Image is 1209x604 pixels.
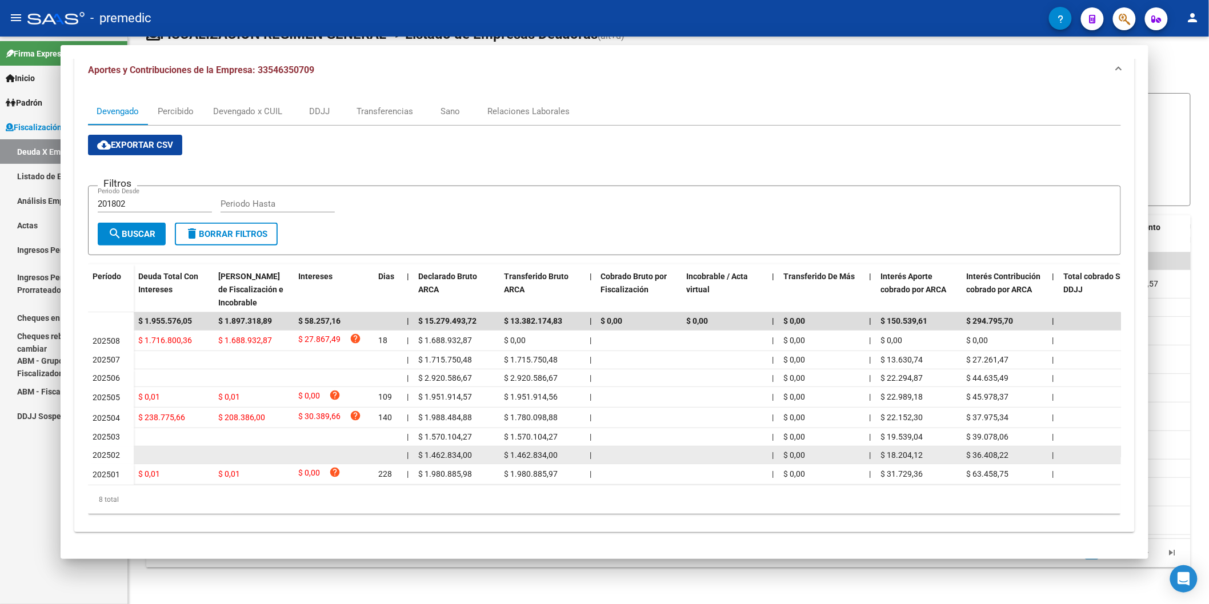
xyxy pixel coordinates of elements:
[1052,413,1054,422] span: |
[967,469,1009,478] span: $ 63.458,75
[870,316,872,325] span: |
[870,373,871,382] span: |
[175,223,278,245] button: Borrar Filtros
[967,272,1041,294] span: Interés Contribución cobrado por ARCA
[590,336,591,345] span: |
[93,393,120,402] span: 202505
[881,432,923,441] span: $ 19.539,04
[402,264,414,315] datatable-header-cell: |
[418,413,472,422] span: $ 1.988.484,88
[876,264,962,315] datatable-header-cell: Interés Aporte cobrado por ARCA
[784,392,806,401] span: $ 0,00
[504,336,526,345] span: $ 0,00
[378,392,392,401] span: 109
[407,432,409,441] span: |
[1052,316,1055,325] span: |
[418,432,472,441] span: $ 1.570.104,27
[881,316,928,325] span: $ 150.539,61
[74,52,1135,88] mat-expansion-panel-header: Aportes y Contribuciones de la Empresa: 33546350709
[499,264,585,315] datatable-header-cell: Transferido Bruto ARCA
[294,264,374,315] datatable-header-cell: Intereses
[784,373,806,382] span: $ 0,00
[870,355,871,364] span: |
[768,264,779,315] datatable-header-cell: |
[962,264,1048,315] datatable-header-cell: Interés Contribución cobrado por ARCA
[1059,264,1145,315] datatable-header-cell: Total cobrado Sin DDJJ
[504,373,558,382] span: $ 2.920.586,67
[9,11,23,25] mat-icon: menu
[504,272,569,294] span: Transferido Bruto ARCA
[88,264,134,312] datatable-header-cell: Período
[590,355,591,364] span: |
[870,469,871,478] span: |
[298,316,341,325] span: $ 58.257,16
[350,333,361,344] i: help
[134,264,214,315] datatable-header-cell: Deuda Total Con Intereses
[93,470,120,479] span: 202501
[407,392,409,401] span: |
[772,336,774,345] span: |
[97,105,139,118] div: Devengado
[487,105,570,118] div: Relaciones Laborales
[329,466,341,478] i: help
[1136,547,1158,559] a: go to next page
[870,450,871,460] span: |
[585,264,597,315] datatable-header-cell: |
[88,65,314,75] span: Aportes y Contribuciones de la Empresa: 33546350709
[378,469,392,478] span: 228
[967,316,1014,325] span: $ 294.795,70
[870,392,871,401] span: |
[418,355,472,364] span: $ 1.715.750,48
[93,373,120,382] span: 202506
[97,140,173,150] span: Exportar CSV
[218,392,240,401] span: $ 0,01
[298,410,341,425] span: $ 30.389,66
[185,229,267,239] span: Borrar Filtros
[772,316,775,325] span: |
[418,316,477,325] span: $ 15.279.493,72
[418,336,472,345] span: $ 1.688.932,87
[138,336,192,345] span: $ 1.716.800,36
[374,264,402,315] datatable-header-cell: Dias
[784,450,806,460] span: $ 0,00
[870,413,871,422] span: |
[418,450,472,460] span: $ 1.462.834,00
[687,272,748,294] span: Incobrable / Acta virtual
[407,336,409,345] span: |
[967,392,1009,401] span: $ 45.978,37
[590,450,591,460] span: |
[185,227,199,240] mat-icon: delete
[407,355,409,364] span: |
[784,272,855,281] span: Transferido De Más
[218,469,240,478] span: $ 0,01
[418,392,472,401] span: $ 1.951.914,57
[784,413,806,422] span: $ 0,00
[218,272,283,307] span: [PERSON_NAME] de Fiscalización e Incobrable
[93,432,120,441] span: 202503
[418,469,472,478] span: $ 1.980.885,98
[1052,432,1054,441] span: |
[784,432,806,441] span: $ 0,00
[967,373,1009,382] span: $ 44.635,49
[772,272,775,281] span: |
[772,450,774,460] span: |
[350,410,361,421] i: help
[865,264,876,315] datatable-header-cell: |
[504,469,558,478] span: $ 1.980.885,97
[218,413,265,422] span: $ 208.386,00
[1064,272,1128,294] span: Total cobrado Sin DDJJ
[504,392,558,401] span: $ 1.951.914,56
[6,47,65,60] span: Firma Express
[1170,565,1198,593] div: Open Intercom Messenger
[108,227,122,240] mat-icon: search
[870,272,872,281] span: |
[93,272,121,281] span: Período
[138,316,192,325] span: $ 1.955.576,05
[1186,11,1200,25] mat-icon: person
[967,432,1009,441] span: $ 39.078,06
[1052,373,1054,382] span: |
[309,105,330,118] div: DDJJ
[407,413,409,422] span: |
[1052,469,1054,478] span: |
[967,450,1009,460] span: $ 36.408,22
